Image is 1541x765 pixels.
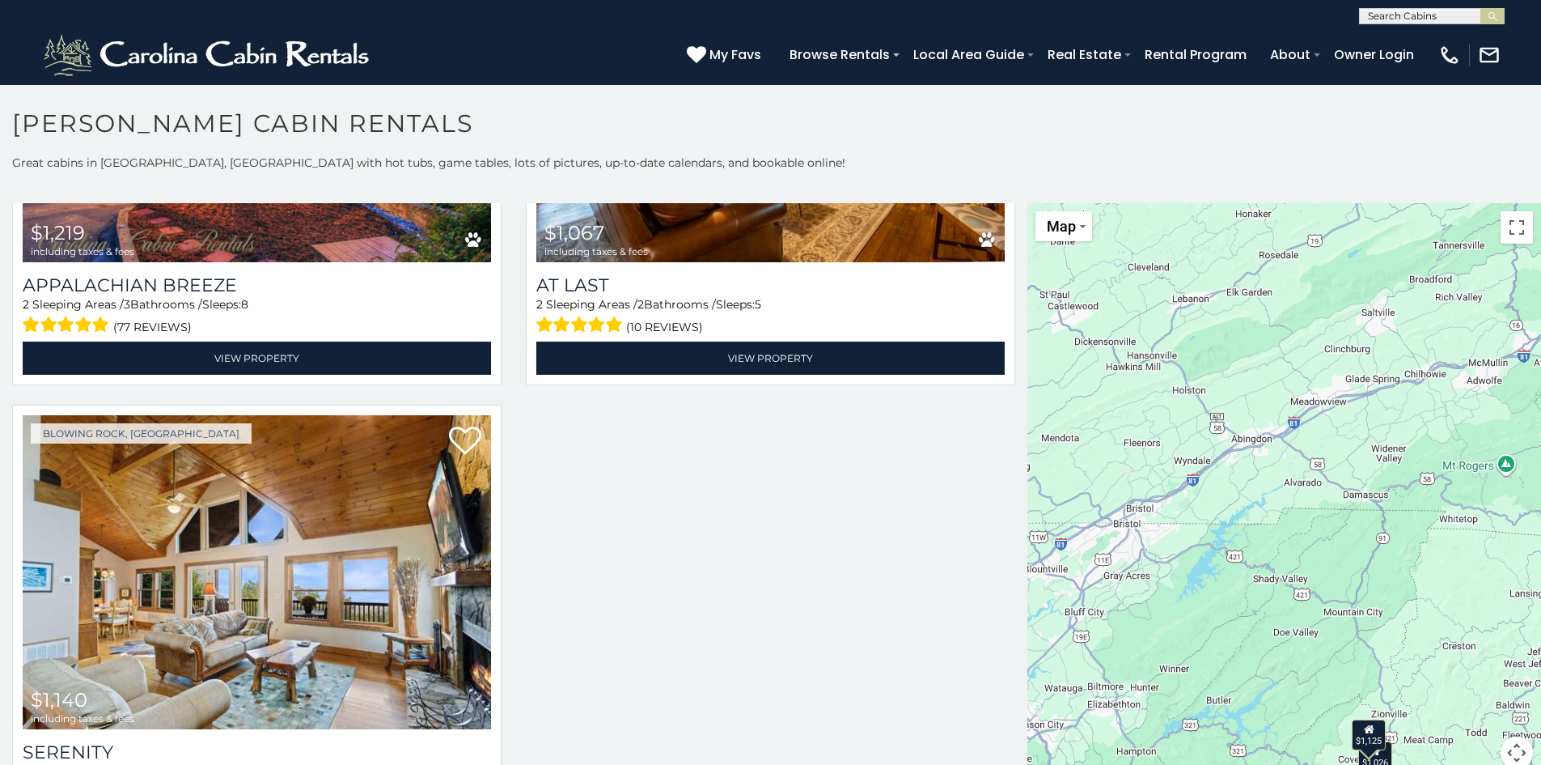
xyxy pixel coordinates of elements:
a: Browse Rentals [781,40,898,69]
span: (10 reviews) [626,317,703,338]
a: View Property [23,342,491,375]
a: View Property [536,342,1005,375]
a: Serenity $1,140 including taxes & fees [23,415,491,729]
a: Blowing Rock, [GEOGRAPHIC_DATA] [31,423,252,444]
span: 2 [637,297,644,312]
div: Sleeping Areas / Bathrooms / Sleeps: [23,296,491,338]
span: 3 [124,297,130,312]
button: Toggle fullscreen view [1501,211,1533,244]
span: $1,067 [544,221,604,244]
img: White-1-2.png [40,31,376,79]
span: (77 reviews) [113,317,192,338]
img: Serenity [23,415,491,729]
div: Sleeping Areas / Bathrooms / Sleeps: [536,296,1005,338]
span: $1,219 [31,221,85,244]
span: including taxes & fees [31,713,134,724]
a: Real Estate [1039,40,1129,69]
a: Local Area Guide [905,40,1032,69]
a: Add to favorites [449,425,481,459]
img: phone-regular-white.png [1438,44,1461,66]
span: including taxes & fees [31,246,134,257]
span: 2 [23,297,29,312]
span: including taxes & fees [544,246,648,257]
a: Rental Program [1137,40,1255,69]
div: $1,125 [1353,720,1386,750]
a: About [1262,40,1319,69]
a: Owner Login [1326,40,1422,69]
span: Map [1047,218,1076,235]
img: mail-regular-white.png [1478,44,1501,66]
button: Change map style [1035,211,1092,241]
a: My Favs [687,45,765,66]
span: 2 [536,297,543,312]
span: 5 [755,297,761,312]
a: Appalachian Breeze [23,274,491,296]
a: At Last [536,274,1005,296]
span: 8 [241,297,248,312]
a: Serenity [23,742,491,763]
span: $1,140 [31,688,87,712]
span: My Favs [709,45,761,65]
